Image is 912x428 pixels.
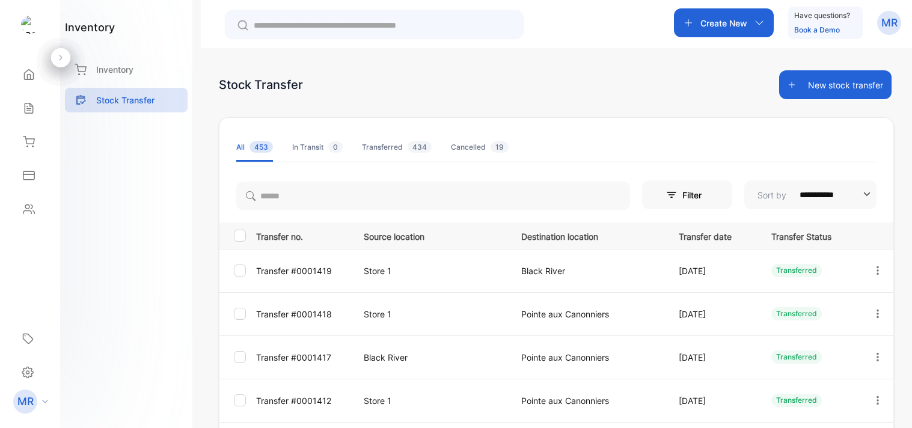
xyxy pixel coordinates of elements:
[256,394,349,407] p: Transfer #0001412
[328,141,343,153] span: 0
[96,94,155,106] p: Stock Transfer
[491,141,509,153] span: 19
[256,264,349,277] p: Transfer #0001419
[65,57,188,82] a: Inventory
[794,10,850,22] p: Have questions?
[65,19,115,35] h1: inventory
[771,307,822,320] div: Transferred
[219,76,303,94] div: Stock Transfer
[364,394,497,407] p: Store 1
[771,228,847,243] p: Transfer Status
[521,228,654,243] p: Destination location
[744,180,877,209] button: Sort by
[256,228,349,243] p: Transfer no.
[877,8,901,37] button: MR
[521,308,654,320] p: Pointe aux Canonniers
[256,308,349,320] p: Transfer #0001418
[236,142,273,153] div: All
[292,142,343,153] div: In Transit
[771,394,822,407] div: Transferred
[521,264,654,277] p: Black River
[779,70,892,99] button: New stock transfer
[521,394,654,407] p: Pointe aux Canonniers
[674,8,774,37] button: Create New
[65,88,188,112] a: Stock Transfer
[771,350,822,364] div: Transferred
[21,16,39,34] img: logo
[256,351,349,364] p: Transfer #0001417
[794,25,840,34] a: Book a Demo
[757,189,786,201] p: Sort by
[364,264,497,277] p: Store 1
[881,15,898,31] p: MR
[451,142,509,153] div: Cancelled
[679,228,746,243] p: Transfer date
[521,351,654,364] p: Pointe aux Canonniers
[679,394,746,407] p: [DATE]
[679,308,746,320] p: [DATE]
[364,308,497,320] p: Store 1
[249,141,273,153] span: 453
[771,264,822,277] div: Transferred
[862,378,912,428] iframe: LiveChat chat widget
[679,351,746,364] p: [DATE]
[96,63,133,76] p: Inventory
[362,142,432,153] div: Transferred
[364,351,497,364] p: Black River
[679,264,746,277] p: [DATE]
[700,17,747,29] p: Create New
[408,141,432,153] span: 434
[364,228,497,243] p: Source location
[17,394,34,409] p: MR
